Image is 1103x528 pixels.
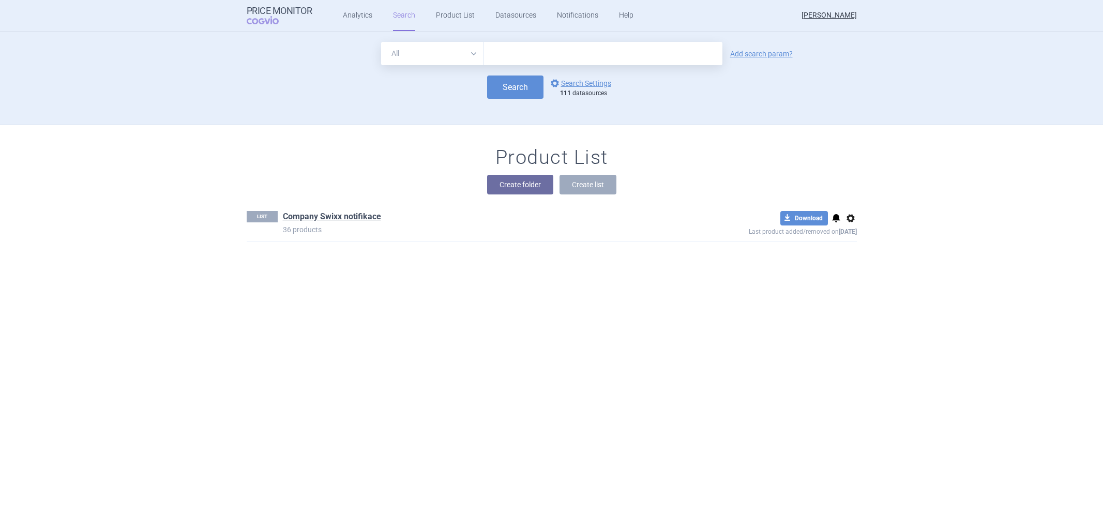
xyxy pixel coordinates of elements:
a: Price MonitorCOGVIO [247,6,312,25]
p: LIST [247,211,278,222]
strong: Price Monitor [247,6,312,16]
strong: 111 [560,89,571,97]
button: Create folder [487,175,553,194]
div: datasources [560,89,616,98]
strong: [DATE] [839,228,857,235]
button: Search [487,76,543,99]
p: 36 products [283,224,674,235]
a: Search Settings [549,77,611,89]
a: Add search param? [730,50,793,57]
h1: Company Swixx notifikace [283,211,381,224]
p: Last product added/removed on [674,225,857,235]
a: Company Swixx notifikace [283,211,381,222]
span: COGVIO [247,16,293,24]
button: Download [780,211,828,225]
h1: Product List [495,146,608,170]
button: Create list [560,175,616,194]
